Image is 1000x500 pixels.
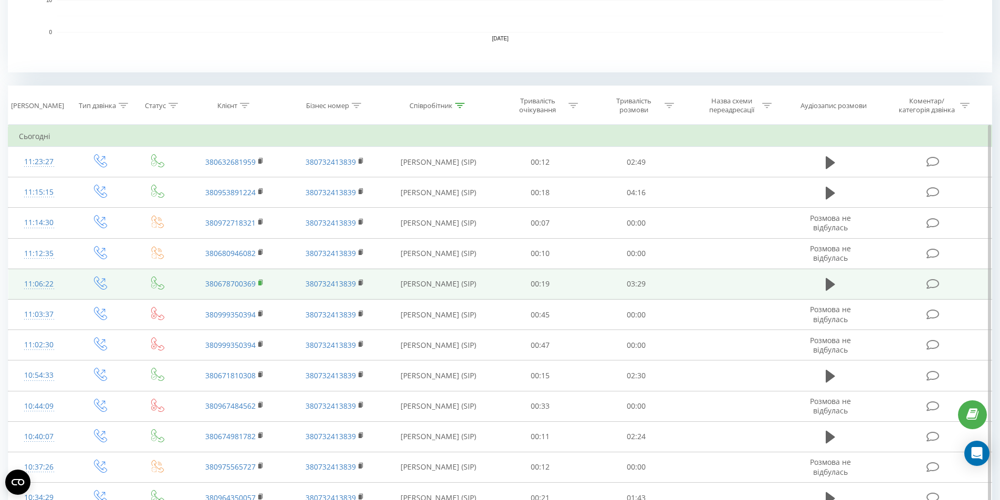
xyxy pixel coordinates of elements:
span: Розмова не відбулась [810,243,851,263]
div: 11:02:30 [19,335,59,355]
td: [PERSON_NAME] (SIP) [385,208,492,238]
td: 00:00 [588,330,685,360]
span: Розмова не відбулась [810,335,851,355]
a: 380999350394 [205,340,256,350]
td: 00:00 [588,300,685,330]
a: 380972718321 [205,218,256,228]
td: [PERSON_NAME] (SIP) [385,391,492,421]
div: 11:15:15 [19,182,59,203]
td: 00:47 [492,330,588,360]
div: Тривалість очікування [510,97,566,114]
td: 00:00 [588,208,685,238]
a: 380999350394 [205,310,256,320]
div: 10:40:07 [19,427,59,447]
td: 00:15 [492,360,588,391]
td: 04:16 [588,177,685,208]
a: 380975565727 [205,462,256,472]
text: [DATE] [492,36,509,41]
a: 380674981782 [205,431,256,441]
a: 380732413839 [306,187,356,197]
td: [PERSON_NAME] (SIP) [385,421,492,452]
div: Статус [145,101,166,110]
td: 00:00 [588,452,685,482]
a: 380732413839 [306,310,356,320]
span: Розмова не відбулась [810,396,851,416]
div: Коментар/категорія дзвінка [896,97,957,114]
a: 380732413839 [306,431,356,441]
div: 10:54:33 [19,365,59,386]
td: 02:30 [588,360,685,391]
div: Тривалість розмови [606,97,662,114]
td: 00:00 [588,391,685,421]
div: Аудіозапис розмови [801,101,867,110]
div: 11:12:35 [19,243,59,264]
div: 10:44:09 [19,396,59,417]
td: 00:12 [492,147,588,177]
text: 0 [49,29,52,35]
td: 00:19 [492,269,588,299]
div: Співробітник [409,101,452,110]
td: 02:49 [588,147,685,177]
td: 00:10 [492,238,588,269]
td: 00:12 [492,452,588,482]
button: Open CMP widget [5,470,30,495]
td: 00:07 [492,208,588,238]
a: 380632681959 [205,157,256,167]
a: 380732413839 [306,279,356,289]
td: 00:33 [492,391,588,421]
a: 380732413839 [306,462,356,472]
td: 03:29 [588,269,685,299]
a: 380678700369 [205,279,256,289]
td: [PERSON_NAME] (SIP) [385,238,492,269]
div: 10:37:26 [19,457,59,477]
a: 380732413839 [306,340,356,350]
a: 380680946082 [205,248,256,258]
div: Назва схеми переадресації [703,97,760,114]
a: 380671810308 [205,370,256,380]
td: [PERSON_NAME] (SIP) [385,330,492,360]
span: Розмова не відбулась [810,304,851,324]
div: Клієнт [217,101,237,110]
td: [PERSON_NAME] (SIP) [385,452,492,482]
div: Тип дзвінка [79,101,116,110]
td: [PERSON_NAME] (SIP) [385,269,492,299]
div: 11:06:22 [19,274,59,294]
td: 00:11 [492,421,588,452]
td: 00:18 [492,177,588,208]
td: 02:24 [588,421,685,452]
td: 00:00 [588,238,685,269]
a: 380732413839 [306,157,356,167]
td: [PERSON_NAME] (SIP) [385,360,492,391]
div: [PERSON_NAME] [11,101,64,110]
td: [PERSON_NAME] (SIP) [385,177,492,208]
a: 380732413839 [306,248,356,258]
a: 380967484562 [205,401,256,411]
a: 380732413839 [306,218,356,228]
td: [PERSON_NAME] (SIP) [385,147,492,177]
a: 380732413839 [306,401,356,411]
span: Розмова не відбулась [810,457,851,476]
div: Open Intercom Messenger [964,441,990,466]
div: Бізнес номер [306,101,349,110]
a: 380732413839 [306,370,356,380]
td: [PERSON_NAME] (SIP) [385,300,492,330]
td: Сьогодні [8,126,992,147]
a: 380953891224 [205,187,256,197]
div: 11:23:27 [19,152,59,172]
td: 00:45 [492,300,588,330]
div: 11:14:30 [19,212,59,233]
div: 11:03:37 [19,304,59,325]
span: Розмова не відбулась [810,213,851,232]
